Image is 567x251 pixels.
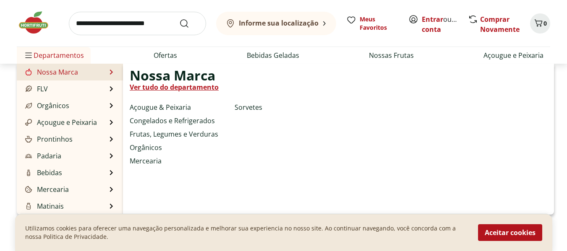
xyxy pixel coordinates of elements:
[239,18,319,28] b: Informe sua localização
[69,12,206,35] input: search
[25,136,32,142] img: Prontinhos
[24,45,84,65] span: Departamentos
[130,82,219,92] a: Ver tudo do departamento
[24,151,61,161] a: PadariaPadaria
[25,85,32,92] img: FLV
[24,67,78,77] a: Nossa MarcaNossa Marca
[24,168,62,178] a: BebidasBebidas
[130,70,215,80] span: Nossa Marca
[25,203,32,210] img: Matinais
[25,186,32,193] img: Mercearia
[216,12,336,35] button: Informe sua localização
[422,15,443,24] a: Entrar
[530,13,550,34] button: Carrinho
[130,116,215,126] a: Congelados e Refrigerados
[478,224,542,241] button: Aceitar cookies
[247,50,299,60] a: Bebidas Geladas
[235,102,262,112] a: Sorvetes
[422,15,468,34] a: Criar conta
[24,84,48,94] a: FLVFLV
[483,50,543,60] a: Açougue e Peixaria
[17,10,59,35] img: Hortifruti
[360,15,398,32] span: Meus Favoritos
[154,50,177,60] a: Ofertas
[24,117,97,127] a: Açougue e PeixariaAçougue e Peixaria
[130,156,162,166] a: Mercearia
[24,134,73,144] a: ProntinhosProntinhos
[25,224,468,241] p: Utilizamos cookies para oferecer uma navegação personalizada e melhorar sua experiencia no nosso ...
[24,201,64,211] a: MatinaisMatinais
[130,142,162,153] a: Orgânicos
[369,50,414,60] a: Nossas Frutas
[24,101,69,111] a: OrgânicosOrgânicos
[179,18,199,28] button: Submit Search
[346,15,398,32] a: Meus Favoritos
[24,45,34,65] button: Menu
[25,69,32,75] img: Nossa Marca
[25,102,32,109] img: Orgânicos
[24,213,107,233] a: Frios, Queijos e LaticíniosFrios, Queijos e Laticínios
[543,19,547,27] span: 0
[130,102,191,112] a: Açougue & Peixaria
[24,184,69,194] a: MerceariaMercearia
[25,119,32,126] img: Açougue e Peixaria
[25,169,32,176] img: Bebidas
[422,14,459,34] span: ou
[480,15,520,34] a: Comprar Novamente
[130,129,218,139] a: Frutas, Legumes e Verduras
[25,153,32,159] img: Padaria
